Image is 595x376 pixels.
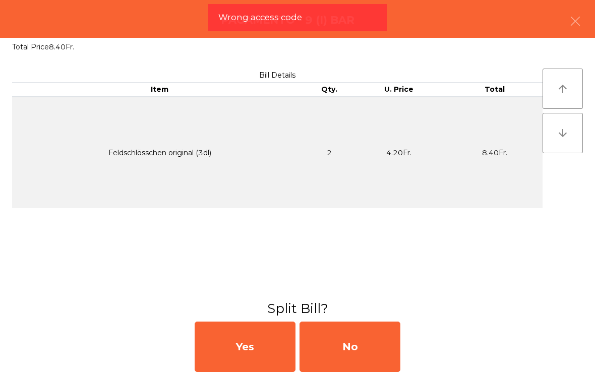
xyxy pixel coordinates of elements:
h3: Split Bill? [8,299,587,318]
span: Wrong access code [218,11,302,24]
button: arrow_downward [543,113,583,153]
th: Total [447,83,543,97]
div: Yes [195,322,295,372]
td: 2 [307,97,351,208]
span: 8.40Fr. [49,42,74,51]
td: 4.20Fr. [351,97,447,208]
th: Qty. [307,83,351,97]
th: U. Price [351,83,447,97]
span: Bill Details [259,71,295,80]
td: 8.40Fr. [447,97,543,208]
th: Item [12,83,307,97]
div: No [300,322,400,372]
i: arrow_upward [557,83,569,95]
i: arrow_downward [557,127,569,139]
button: arrow_upward [543,69,583,109]
span: Total Price [12,42,49,51]
td: Feldschlösschen original (3dl) [12,97,307,208]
